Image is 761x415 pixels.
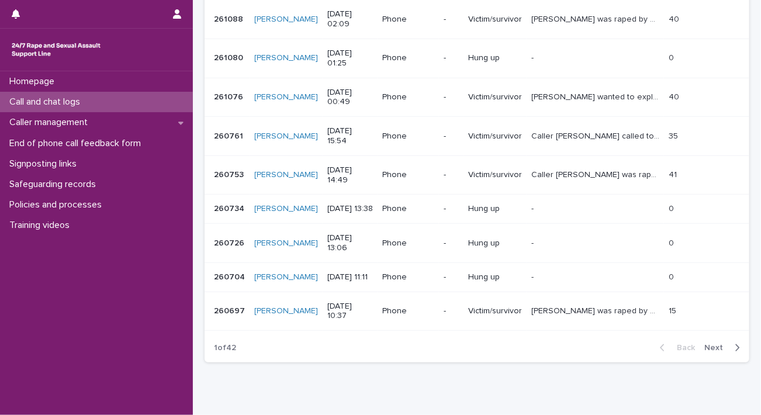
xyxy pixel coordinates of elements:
[254,272,318,282] a: [PERSON_NAME]
[214,202,247,214] p: 260734
[205,334,245,362] p: 1 of 42
[205,78,749,117] tr: 261076261076 [PERSON_NAME] [DATE] 00:49Phone-Victim/survivor[PERSON_NAME] wanted to explore how s...
[214,304,247,316] p: 260697
[468,170,522,180] p: Victim/survivor
[205,155,749,195] tr: 260753260753 [PERSON_NAME] [DATE] 14:49Phone-Victim/survivorCaller [PERSON_NAME] was raped and se...
[9,38,103,61] img: rhQMoQhaT3yELyF149Cw
[205,262,749,292] tr: 260704260704 [PERSON_NAME] [DATE] 11:11Phone-Hung up-- 00
[254,170,318,180] a: [PERSON_NAME]
[651,343,700,353] button: Back
[382,15,434,25] p: Phone
[444,92,459,102] p: -
[531,12,662,25] p: Caller Shannon was raped by her BF. She is struggling to understand what happened and why it happ...
[5,179,105,190] p: Safeguarding records
[468,204,522,214] p: Hung up
[531,168,662,180] p: Caller Jim was raped and sexually assaulted by several of his teachers when he was underaged.
[531,129,662,141] p: Caller Alex called to explore how she felt about the complaints she made about services not being...
[327,165,373,185] p: [DATE] 14:49
[531,90,662,102] p: Anon caller wanted to explore how she was being treated by her BF and how that is making her feel
[205,39,749,78] tr: 261080261080 [PERSON_NAME] [DATE] 01:25Phone-Hung up-- 00
[327,88,373,108] p: [DATE] 00:49
[5,96,89,108] p: Call and chat logs
[444,15,459,25] p: -
[254,53,318,63] a: [PERSON_NAME]
[327,49,373,68] p: [DATE] 01:25
[5,138,150,149] p: End of phone call feedback form
[704,344,730,352] span: Next
[468,53,522,63] p: Hung up
[444,53,459,63] p: -
[382,53,434,63] p: Phone
[254,15,318,25] a: [PERSON_NAME]
[327,272,373,282] p: [DATE] 11:11
[214,270,247,282] p: 260704
[700,343,749,353] button: Next
[444,272,459,282] p: -
[205,292,749,331] tr: 260697260697 [PERSON_NAME] [DATE] 10:37Phone-Victim/survivor[PERSON_NAME] was raped by her ex. Th...
[468,238,522,248] p: Hung up
[382,170,434,180] p: Phone
[468,132,522,141] p: Victim/survivor
[254,238,318,248] a: [PERSON_NAME]
[205,117,749,156] tr: 260761260761 [PERSON_NAME] [DATE] 15:54Phone-Victim/survivorCaller [PERSON_NAME] called to explor...
[382,132,434,141] p: Phone
[382,92,434,102] p: Phone
[214,129,245,141] p: 260761
[444,204,459,214] p: -
[327,302,373,321] p: [DATE] 10:37
[531,51,536,63] p: -
[205,224,749,263] tr: 260726260726 [PERSON_NAME] [DATE] 13:06Phone-Hung up-- 00
[254,306,318,316] a: [PERSON_NAME]
[214,90,245,102] p: 261076
[669,270,676,282] p: 0
[669,90,682,102] p: 40
[214,168,246,180] p: 260753
[669,304,679,316] p: 15
[5,117,97,128] p: Caller management
[254,132,318,141] a: [PERSON_NAME]
[327,126,373,146] p: [DATE] 15:54
[468,92,522,102] p: Victim/survivor
[468,272,522,282] p: Hung up
[254,92,318,102] a: [PERSON_NAME]
[670,344,695,352] span: Back
[531,236,536,248] p: -
[382,204,434,214] p: Phone
[669,168,679,180] p: 41
[444,238,459,248] p: -
[5,158,86,170] p: Signposting links
[382,306,434,316] p: Phone
[531,270,536,282] p: -
[382,272,434,282] p: Phone
[254,204,318,214] a: [PERSON_NAME]
[669,129,680,141] p: 35
[444,132,459,141] p: -
[669,202,676,214] p: 0
[5,199,111,210] p: Policies and processes
[669,51,676,63] p: 0
[531,202,536,214] p: -
[669,12,682,25] p: 40
[444,170,459,180] p: -
[5,220,79,231] p: Training videos
[382,238,434,248] p: Phone
[214,51,245,63] p: 261080
[327,233,373,253] p: [DATE] 13:06
[531,304,662,316] p: Caller Micah was raped by her ex. The case is going to court and she is trying to process her fee...
[214,12,245,25] p: 261088
[444,306,459,316] p: -
[214,236,247,248] p: 260726
[327,9,373,29] p: [DATE] 02:09
[5,76,64,87] p: Homepage
[468,15,522,25] p: Victim/survivor
[205,195,749,224] tr: 260734260734 [PERSON_NAME] [DATE] 13:38Phone-Hung up-- 00
[468,306,522,316] p: Victim/survivor
[327,204,373,214] p: [DATE] 13:38
[669,236,676,248] p: 0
